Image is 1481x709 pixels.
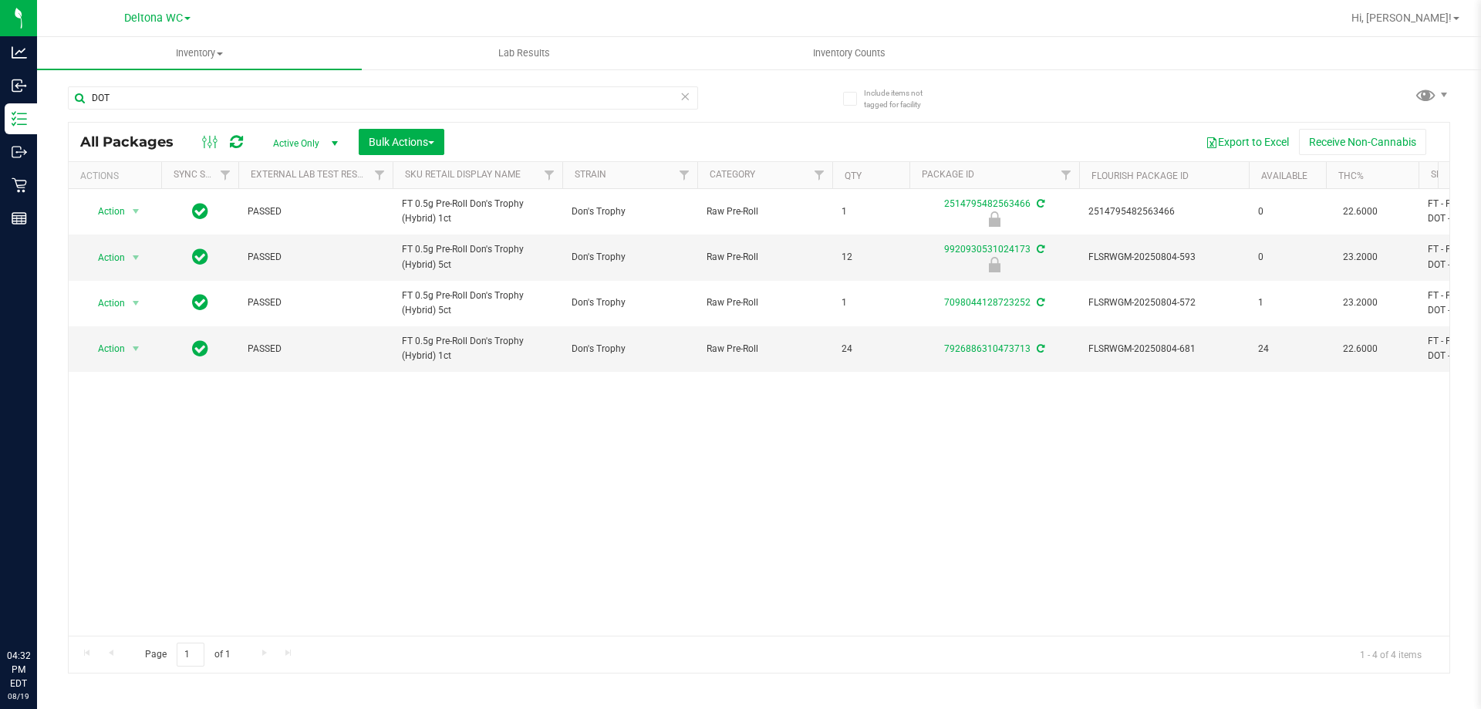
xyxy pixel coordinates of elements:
[127,201,146,222] span: select
[707,250,823,265] span: Raw Pre-Roll
[12,211,27,226] inline-svg: Reports
[192,246,208,268] span: In Sync
[1034,343,1044,354] span: Sync from Compliance System
[248,250,383,265] span: PASSED
[1338,170,1364,181] a: THC%
[12,111,27,127] inline-svg: Inventory
[402,289,553,318] span: FT 0.5g Pre-Roll Don's Trophy (Hybrid) 5ct
[7,649,30,690] p: 04:32 PM EDT
[842,204,900,219] span: 1
[7,690,30,702] p: 08/19
[807,162,832,188] a: Filter
[707,204,823,219] span: Raw Pre-Roll
[575,169,606,180] a: Strain
[12,45,27,60] inline-svg: Analytics
[127,338,146,360] span: select
[680,86,690,106] span: Clear
[944,343,1031,354] a: 7926886310473713
[1196,129,1299,155] button: Export to Excel
[132,643,243,667] span: Page of 1
[944,198,1031,209] a: 2514795482563466
[1034,297,1044,308] span: Sync from Compliance System
[792,46,906,60] span: Inventory Counts
[1258,342,1317,356] span: 24
[402,334,553,363] span: FT 0.5g Pre-Roll Don's Trophy (Hybrid) 1ct
[37,46,362,60] span: Inventory
[84,247,126,268] span: Action
[537,162,562,188] a: Filter
[359,129,444,155] button: Bulk Actions
[68,86,698,110] input: Search Package ID, Item Name, SKU, Lot or Part Number...
[84,338,126,360] span: Action
[1335,201,1385,223] span: 22.6000
[1091,170,1189,181] a: Flourish Package ID
[248,342,383,356] span: PASSED
[1348,643,1434,666] span: 1 - 4 of 4 items
[842,295,900,310] span: 1
[1258,295,1317,310] span: 1
[15,586,62,632] iframe: Resource center
[37,37,362,69] a: Inventory
[12,144,27,160] inline-svg: Outbound
[842,250,900,265] span: 12
[572,342,688,356] span: Don's Trophy
[1034,244,1044,255] span: Sync from Compliance System
[1088,250,1240,265] span: FLSRWGM-20250804-593
[477,46,571,60] span: Lab Results
[124,12,183,25] span: Deltona WC
[1351,12,1452,24] span: Hi, [PERSON_NAME]!
[845,170,862,181] a: Qty
[1335,246,1385,268] span: 23.2000
[572,295,688,310] span: Don's Trophy
[687,37,1011,69] a: Inventory Counts
[402,242,553,272] span: FT 0.5g Pre-Roll Don's Trophy (Hybrid) 5ct
[12,78,27,93] inline-svg: Inbound
[1054,162,1079,188] a: Filter
[1431,169,1477,180] a: SKU Name
[1258,204,1317,219] span: 0
[174,169,233,180] a: Sync Status
[192,338,208,360] span: In Sync
[248,204,383,219] span: PASSED
[1088,342,1240,356] span: FLSRWGM-20250804-681
[672,162,697,188] a: Filter
[405,169,521,180] a: Sku Retail Display Name
[80,170,155,181] div: Actions
[1261,170,1307,181] a: Available
[572,204,688,219] span: Don's Trophy
[177,643,204,667] input: 1
[864,87,941,110] span: Include items not tagged for facility
[1088,204,1240,219] span: 2514795482563466
[1335,338,1385,360] span: 22.6000
[192,292,208,313] span: In Sync
[907,257,1081,272] div: Newly Received
[1088,295,1240,310] span: FLSRWGM-20250804-572
[367,162,393,188] a: Filter
[369,136,434,148] span: Bulk Actions
[1258,250,1317,265] span: 0
[80,133,189,150] span: All Packages
[907,211,1081,227] div: Locked due to Testing Failure
[213,162,238,188] a: Filter
[46,583,64,602] iframe: Resource center unread badge
[84,201,126,222] span: Action
[707,342,823,356] span: Raw Pre-Roll
[192,201,208,222] span: In Sync
[1299,129,1426,155] button: Receive Non-Cannabis
[922,169,974,180] a: Package ID
[707,295,823,310] span: Raw Pre-Roll
[248,295,383,310] span: PASSED
[127,247,146,268] span: select
[842,342,900,356] span: 24
[1034,198,1044,209] span: Sync from Compliance System
[572,250,688,265] span: Don's Trophy
[84,292,126,314] span: Action
[12,177,27,193] inline-svg: Retail
[1335,292,1385,314] span: 23.2000
[127,292,146,314] span: select
[362,37,687,69] a: Lab Results
[944,244,1031,255] a: 9920930531024173
[944,297,1031,308] a: 7098044128723252
[710,169,755,180] a: Category
[251,169,372,180] a: External Lab Test Result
